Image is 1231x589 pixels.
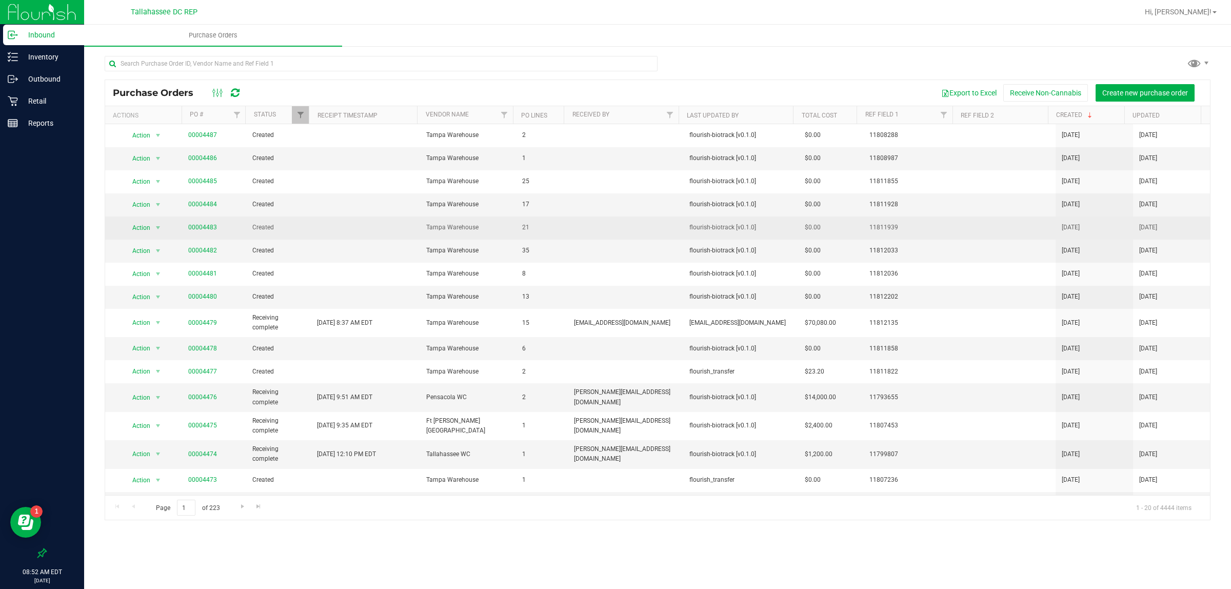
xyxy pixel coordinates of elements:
[317,392,372,402] span: [DATE] 9:51 AM EDT
[805,200,821,209] span: $0.00
[151,290,164,304] span: select
[1139,246,1157,256] span: [DATE]
[177,500,195,516] input: 1
[522,200,561,209] span: 17
[123,151,151,166] span: Action
[935,106,952,124] a: Filter
[123,128,151,143] span: Action
[935,84,1003,102] button: Export to Excel
[805,292,821,302] span: $0.00
[426,392,510,402] span: Pensacola WC
[689,176,792,186] span: flourish-biotrack [v0.1.0]
[292,106,309,124] a: Filter
[252,475,304,485] span: Created
[175,31,251,40] span: Purchase Orders
[1102,89,1188,97] span: Create new purchase order
[805,318,836,328] span: $70,080.00
[1062,246,1080,256] span: [DATE]
[689,292,792,302] span: flourish-biotrack [v0.1.0]
[1062,130,1080,140] span: [DATE]
[1139,392,1157,402] span: [DATE]
[689,421,792,430] span: flourish-biotrack [v0.1.0]
[123,447,151,461] span: Action
[1062,367,1080,377] span: [DATE]
[1139,130,1157,140] span: [DATE]
[151,128,164,143] span: select
[869,392,954,402] span: 11793655
[522,421,561,430] span: 1
[1062,421,1080,430] span: [DATE]
[188,270,217,277] a: 00004481
[426,416,510,436] span: Ft [PERSON_NAME][GEOGRAPHIC_DATA]
[865,111,899,118] a: Ref Field 1
[123,174,151,189] span: Action
[251,500,266,514] a: Go to the last page
[1062,292,1080,302] span: [DATE]
[689,318,792,328] span: [EMAIL_ADDRESS][DOMAIN_NAME]
[252,387,304,407] span: Receiving complete
[18,73,80,85] p: Outbound
[426,318,510,328] span: Tampa Warehouse
[151,447,164,461] span: select
[1062,344,1080,354] span: [DATE]
[869,449,954,459] span: 11799807
[151,174,164,189] span: select
[1139,367,1157,377] span: [DATE]
[18,29,80,41] p: Inbound
[151,198,164,212] span: select
[123,221,151,235] span: Action
[869,318,954,328] span: 11812135
[10,507,41,538] iframe: Resource center
[522,292,561,302] span: 13
[661,106,678,124] a: Filter
[869,344,954,354] span: 11811858
[522,176,561,186] span: 25
[1139,223,1157,232] span: [DATE]
[961,112,994,119] a: Ref Field 2
[188,319,217,326] a: 00004479
[805,367,824,377] span: $23.20
[8,52,18,62] inline-svg: Inventory
[252,344,304,354] span: Created
[188,224,217,231] a: 00004483
[5,567,80,577] p: 08:52 AM EDT
[123,198,151,212] span: Action
[689,153,792,163] span: flourish-biotrack [v0.1.0]
[151,151,164,166] span: select
[1133,112,1160,119] a: Updated
[805,392,836,402] span: $14,000.00
[522,344,561,354] span: 6
[151,390,164,405] span: select
[188,293,217,300] a: 00004480
[113,87,204,99] span: Purchase Orders
[1062,449,1080,459] span: [DATE]
[805,449,832,459] span: $1,200.00
[574,444,677,464] span: [PERSON_NAME][EMAIL_ADDRESS][DOMAIN_NAME]
[188,154,217,162] a: 00004486
[254,111,276,118] a: Status
[426,292,510,302] span: Tampa Warehouse
[123,244,151,258] span: Action
[1062,223,1080,232] span: [DATE]
[869,246,954,256] span: 11812033
[252,153,304,163] span: Created
[689,200,792,209] span: flourish-biotrack [v0.1.0]
[147,500,228,516] span: Page of 223
[317,112,378,119] a: Receipt Timestamp
[252,292,304,302] span: Created
[522,367,561,377] span: 2
[426,344,510,354] span: Tampa Warehouse
[522,246,561,256] span: 35
[689,246,792,256] span: flourish-biotrack [v0.1.0]
[228,106,245,124] a: Filter
[188,368,217,375] a: 00004477
[805,269,821,279] span: $0.00
[689,130,792,140] span: flourish-biotrack [v0.1.0]
[426,130,510,140] span: Tampa Warehouse
[805,223,821,232] span: $0.00
[151,244,164,258] span: select
[123,390,151,405] span: Action
[574,318,677,328] span: [EMAIL_ADDRESS][DOMAIN_NAME]
[8,30,18,40] inline-svg: Inbound
[805,246,821,256] span: $0.00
